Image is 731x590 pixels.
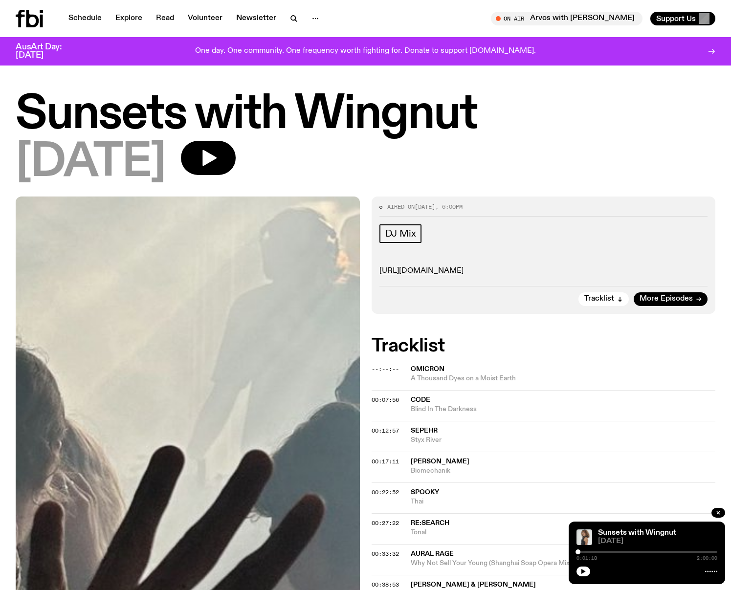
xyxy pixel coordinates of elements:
[110,12,148,25] a: Explore
[576,556,597,561] span: 0:01:18
[578,292,629,306] button: Tracklist
[584,295,614,303] span: Tracklist
[634,292,708,306] a: More Episodes
[697,556,717,561] span: 2:00:00
[385,228,416,239] span: DJ Mix
[372,365,399,373] span: --:--:--
[379,267,464,275] a: [URL][DOMAIN_NAME]
[372,459,399,464] button: 00:17:11
[435,203,463,211] span: , 6:00pm
[372,490,399,495] button: 00:22:52
[411,581,536,588] span: [PERSON_NAME] & [PERSON_NAME]
[411,405,716,414] span: Blind In The Darkness
[182,12,228,25] a: Volunteer
[16,93,715,137] h1: Sunsets with Wingnut
[230,12,282,25] a: Newsletter
[372,396,399,404] span: 00:07:56
[411,436,716,445] span: Styx River
[411,427,438,434] span: Sepehr
[372,581,399,589] span: 00:38:53
[656,14,696,23] span: Support Us
[379,224,422,243] a: DJ Mix
[372,427,399,435] span: 00:12:57
[372,397,399,403] button: 00:07:56
[411,559,716,568] span: Why Not Sell Your Young (Shanghai Soap Opera Mix)
[372,521,399,526] button: 00:27:22
[640,295,693,303] span: More Episodes
[411,520,449,526] span: Re:search
[372,519,399,527] span: 00:27:22
[598,529,676,537] a: Sunsets with Wingnut
[372,458,399,465] span: 00:17:11
[576,529,592,545] img: Tangela looks past her left shoulder into the camera with an inquisitive look. She is wearing a s...
[16,141,165,185] span: [DATE]
[372,488,399,496] span: 00:22:52
[411,528,716,537] span: Tonal
[491,12,642,25] button: On AirArvos with [PERSON_NAME]
[411,489,439,496] span: Spooky
[411,466,716,476] span: Biomechanik
[63,12,108,25] a: Schedule
[598,538,717,545] span: [DATE]
[372,428,399,434] button: 00:12:57
[16,43,78,60] h3: AusArt Day: [DATE]
[372,582,399,588] button: 00:38:53
[372,550,399,558] span: 00:33:32
[387,203,415,211] span: Aired on
[411,374,716,383] span: A Thousand Dyes on a Moist Earth
[415,203,435,211] span: [DATE]
[195,47,536,56] p: One day. One community. One frequency worth fighting for. Donate to support [DOMAIN_NAME].
[411,458,469,465] span: [PERSON_NAME]
[372,551,399,557] button: 00:33:32
[411,396,430,403] span: Code
[150,12,180,25] a: Read
[411,497,716,506] span: Thai
[372,337,716,355] h2: Tracklist
[411,550,454,557] span: Aural Rage
[650,12,715,25] button: Support Us
[411,366,444,372] span: Omicron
